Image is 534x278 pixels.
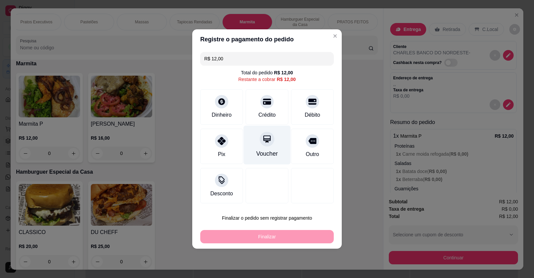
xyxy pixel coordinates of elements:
div: Crédito [258,111,276,119]
div: Desconto [210,190,233,198]
div: Restante a cobrar [238,76,296,83]
div: Voucher [256,149,278,158]
input: Ex.: hambúrguer de cordeiro [204,52,330,65]
div: Pix [218,150,225,158]
div: Dinheiro [212,111,232,119]
div: Débito [305,111,320,119]
div: R$ 12,00 [277,76,296,83]
header: Registre o pagamento do pedido [192,29,342,49]
div: R$ 12,00 [274,69,293,76]
button: Close [330,31,340,41]
div: Outro [306,150,319,158]
div: Total do pedido [241,69,293,76]
button: Finalizar o pedido sem registrar pagamento [200,211,334,225]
